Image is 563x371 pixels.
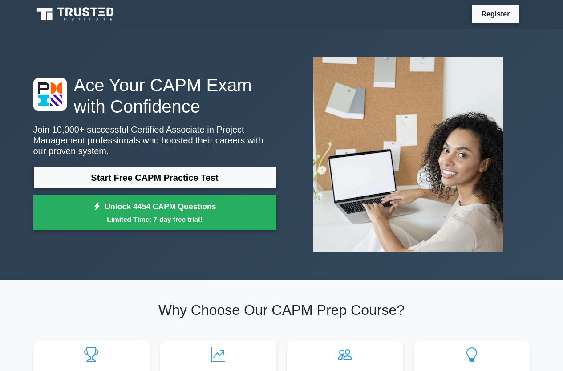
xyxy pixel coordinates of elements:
[476,8,515,20] a: Register
[33,124,276,156] p: Join 10,000+ successful Certified Associate in Project Management professionals who boosted their...
[33,195,276,231] a: Unlock 4454 CAPM QuestionsLimited Time: 7-day free trial!
[45,214,265,224] small: Limited Time: 7-day free trial!
[33,74,276,117] h1: Ace Your CAPM Exam with Confidence
[33,167,276,188] a: Start Free CAPM Practice Test
[33,302,530,318] h2: Why Choose Our CAPM Prep Course?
